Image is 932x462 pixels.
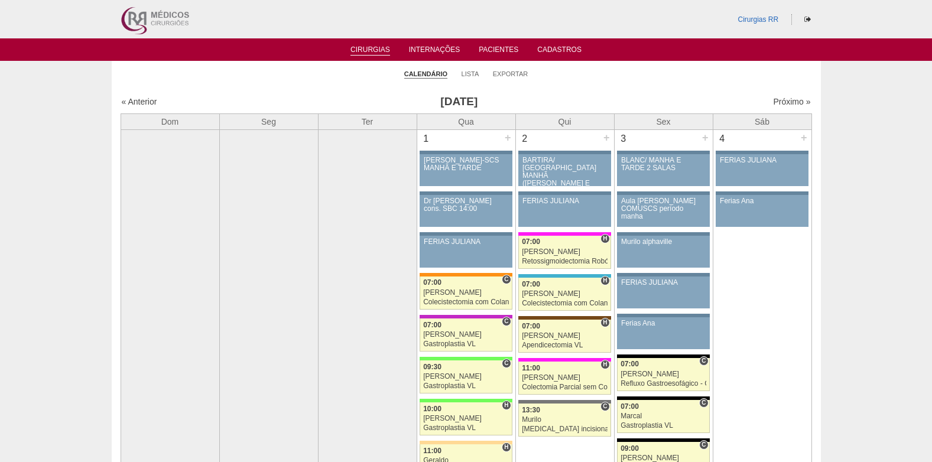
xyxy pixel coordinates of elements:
[522,237,540,246] span: 07:00
[738,15,778,24] a: Cirurgias RR
[518,154,610,186] a: BARTIRA/ [GEOGRAPHIC_DATA] MANHÃ ([PERSON_NAME] E ANA)/ SANTA JOANA -TARDE
[493,70,528,78] a: Exportar
[503,130,513,145] div: +
[522,374,608,382] div: [PERSON_NAME]
[423,447,441,455] span: 11:00
[420,315,512,318] div: Key: Maria Braido
[404,70,447,79] a: Calendário
[502,359,511,368] span: Consultório
[420,191,512,195] div: Key: Aviso
[716,151,808,154] div: Key: Aviso
[417,113,515,129] th: Qua
[420,151,512,154] div: Key: Aviso
[699,398,708,408] span: Consultório
[720,157,804,164] div: FERIAS JULIANA
[350,45,390,56] a: Cirurgias
[617,314,709,317] div: Key: Aviso
[699,440,708,450] span: Consultório
[621,360,639,368] span: 07:00
[615,130,633,148] div: 3
[423,278,441,287] span: 07:00
[420,318,512,352] a: C 07:00 [PERSON_NAME] Gastroplastia VL
[621,402,639,411] span: 07:00
[423,331,509,339] div: [PERSON_NAME]
[700,130,710,145] div: +
[420,402,512,435] a: H 10:00 [PERSON_NAME] Gastroplastia VL
[621,157,706,172] div: BLANC/ MANHÃ E TARDE 2 SALAS
[479,45,518,57] a: Pacientes
[423,405,441,413] span: 10:00
[518,316,610,320] div: Key: Santa Joana
[621,197,706,221] div: Aula [PERSON_NAME] COMUSCS período manha
[420,232,512,236] div: Key: Aviso
[420,273,512,276] div: Key: São Luiz - SCS
[420,276,512,310] a: C 07:00 [PERSON_NAME] Colecistectomia com Colangiografia VL
[713,130,732,148] div: 4
[617,400,709,433] a: C 07:00 Marcal Gastroplastia VL
[515,113,614,129] th: Qui
[121,113,219,129] th: Dom
[522,406,540,414] span: 13:30
[423,363,441,371] span: 09:30
[617,317,709,349] a: Ferias Ana
[617,358,709,391] a: C 07:00 [PERSON_NAME] Refluxo Gastroesofágico - Cirurgia VL
[423,321,441,329] span: 07:00
[713,113,811,129] th: Sáb
[716,195,808,227] a: Ferias Ana
[617,151,709,154] div: Key: Aviso
[522,332,608,340] div: [PERSON_NAME]
[621,422,706,430] div: Gastroplastia VL
[773,97,810,106] a: Próximo »
[617,354,709,358] div: Key: Blanc
[318,113,417,129] th: Ter
[502,275,511,284] span: Consultório
[617,232,709,236] div: Key: Aviso
[420,441,512,444] div: Key: Bartira
[502,401,511,410] span: Hospital
[522,157,607,203] div: BARTIRA/ [GEOGRAPHIC_DATA] MANHÃ ([PERSON_NAME] E ANA)/ SANTA JOANA -TARDE
[420,154,512,186] a: [PERSON_NAME]-SCS MANHÃ E TARDE
[423,298,509,306] div: Colecistectomia com Colangiografia VL
[600,402,609,411] span: Consultório
[522,364,540,372] span: 11:00
[423,340,509,348] div: Gastroplastia VL
[420,236,512,268] a: FERIAS JULIANA
[522,290,608,298] div: [PERSON_NAME]
[423,289,509,297] div: [PERSON_NAME]
[537,45,582,57] a: Cadastros
[720,197,804,205] div: Ferias Ana
[518,400,610,404] div: Key: Santa Catarina
[621,444,639,453] span: 09:00
[518,278,610,311] a: H 07:00 [PERSON_NAME] Colecistectomia com Colangiografia VL
[518,232,610,236] div: Key: Pro Matre
[522,280,540,288] span: 07:00
[621,412,706,420] div: Marcal
[617,438,709,442] div: Key: Blanc
[122,97,157,106] a: « Anterior
[518,404,610,437] a: C 13:30 Murilo [MEDICAL_DATA] incisional Robótica
[502,317,511,326] span: Consultório
[518,191,610,195] div: Key: Aviso
[424,238,508,246] div: FERIAS JULIANA
[516,130,534,148] div: 2
[518,362,610,395] a: H 11:00 [PERSON_NAME] Colectomia Parcial sem Colostomia VL
[522,300,608,307] div: Colecistectomia com Colangiografia VL
[522,258,608,265] div: Retossigmoidectomia Robótica
[699,356,708,366] span: Consultório
[420,195,512,227] a: Dr [PERSON_NAME] cons. SBC 14:00
[424,197,508,213] div: Dr [PERSON_NAME] cons. SBC 14:00
[600,318,609,327] span: Hospital
[617,236,709,268] a: Murilo alphaville
[614,113,713,129] th: Sex
[617,273,709,276] div: Key: Aviso
[409,45,460,57] a: Internações
[716,154,808,186] a: FERIAS JULIANA
[417,130,436,148] div: 1
[423,382,509,390] div: Gastroplastia VL
[420,360,512,393] a: C 09:30 [PERSON_NAME] Gastroplastia VL
[621,238,706,246] div: Murilo alphaville
[219,113,318,129] th: Seg
[799,130,809,145] div: +
[621,380,706,388] div: Refluxo Gastroesofágico - Cirurgia VL
[621,370,706,378] div: [PERSON_NAME]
